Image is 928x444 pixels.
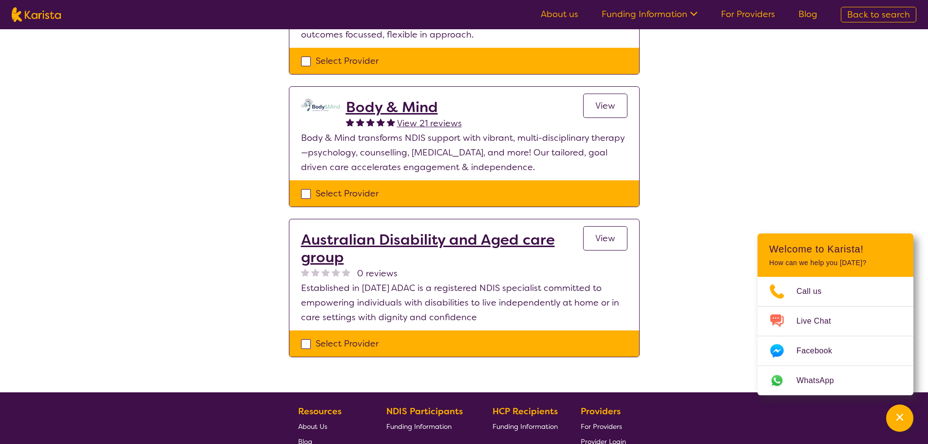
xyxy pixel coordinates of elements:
[301,268,309,276] img: nonereviewstar
[356,118,364,126] img: fullstar
[298,422,327,431] span: About Us
[397,117,462,129] span: View 21 reviews
[721,8,775,20] a: For Providers
[796,314,843,328] span: Live Chat
[581,422,622,431] span: For Providers
[298,405,341,417] b: Resources
[346,118,354,126] img: fullstar
[301,98,340,111] img: qmpolprhjdhzpcuekzqg.svg
[346,98,462,116] a: Body & Mind
[301,231,583,266] a: Australian Disability and Aged care group
[796,284,833,299] span: Call us
[798,8,817,20] a: Blog
[581,405,621,417] b: Providers
[769,259,902,267] p: How can we help you [DATE]?
[301,131,627,174] p: Body & Mind transforms NDIS support with vibrant, multi-disciplinary therapy—psychology, counsell...
[377,118,385,126] img: fullstar
[796,373,846,388] span: WhatsApp
[322,268,330,276] img: nonereviewstar
[595,232,615,244] span: View
[492,405,558,417] b: HCP Recipients
[301,281,627,325] p: Established in [DATE] ADAC is a registered NDIS specialist committed to empowering individuals wi...
[332,268,340,276] img: nonereviewstar
[583,94,627,118] a: View
[602,8,698,20] a: Funding Information
[886,405,913,432] button: Channel Menu
[541,8,578,20] a: About us
[386,405,463,417] b: NDIS Participants
[342,268,350,276] img: nonereviewstar
[298,419,363,434] a: About Us
[841,7,916,22] a: Back to search
[583,226,627,251] a: View
[847,9,910,20] span: Back to search
[387,118,395,126] img: fullstar
[796,344,844,358] span: Facebook
[386,422,452,431] span: Funding Information
[12,7,61,22] img: Karista logo
[758,233,913,395] div: Channel Menu
[311,268,320,276] img: nonereviewstar
[581,419,626,434] a: For Providers
[492,422,558,431] span: Funding Information
[492,419,558,434] a: Funding Information
[366,118,375,126] img: fullstar
[386,419,470,434] a: Funding Information
[357,266,398,281] span: 0 reviews
[758,366,913,395] a: Web link opens in a new tab.
[397,116,462,131] a: View 21 reviews
[595,100,615,112] span: View
[769,243,902,255] h2: Welcome to Karista!
[758,277,913,395] ul: Choose channel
